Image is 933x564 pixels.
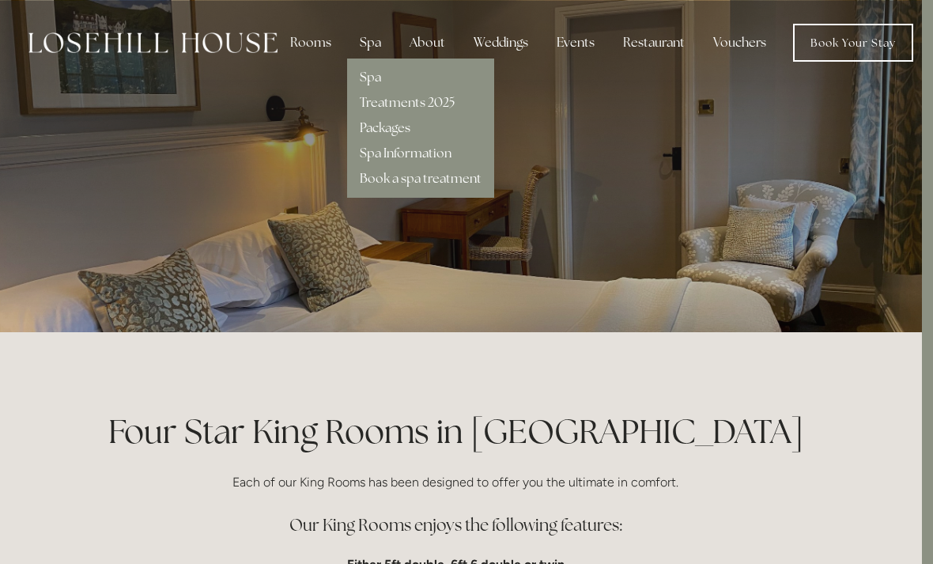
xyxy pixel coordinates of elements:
[360,170,482,187] a: Book a spa treatment
[347,27,394,59] div: Spa
[701,27,779,59] a: Vouchers
[793,24,913,62] a: Book Your Stay
[360,145,451,161] a: Spa Information
[544,27,607,59] div: Events
[360,94,455,111] a: Treatments 2025
[77,408,833,455] h1: Four Star King Rooms in [GEOGRAPHIC_DATA]
[461,27,541,59] div: Weddings
[77,509,833,541] h3: Our King Rooms enjoys the following features:
[610,27,697,59] div: Restaurant
[360,69,381,85] a: Spa
[397,27,458,59] div: About
[360,119,410,136] a: Packages
[77,471,833,493] p: Each of our King Rooms has been designed to offer you the ultimate in comfort.
[28,32,278,53] img: Losehill House
[278,27,344,59] div: Rooms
